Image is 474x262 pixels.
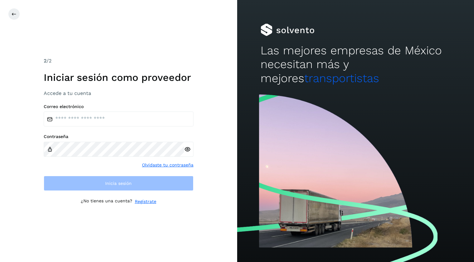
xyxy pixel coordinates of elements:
h2: Las mejores empresas de México necesitan más y mejores [261,44,450,85]
span: Inicia sesión [105,181,132,185]
button: Inicia sesión [44,176,193,191]
div: /2 [44,57,193,65]
label: Contraseña [44,134,193,139]
a: Olvidaste tu contraseña [142,162,193,168]
span: 2 [44,58,46,64]
h1: Iniciar sesión como proveedor [44,72,193,83]
span: transportistas [304,72,379,85]
label: Correo electrónico [44,104,193,109]
h3: Accede a tu cuenta [44,90,193,96]
p: ¿No tienes una cuenta? [81,198,132,205]
a: Regístrate [135,198,156,205]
